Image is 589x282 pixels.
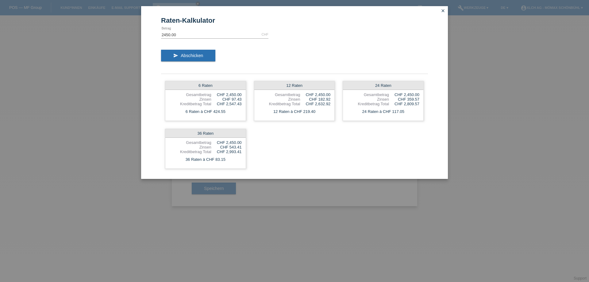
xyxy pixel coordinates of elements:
[347,97,389,102] div: Zinsen
[343,108,423,116] div: 24 Raten à CHF 117.05
[211,97,242,102] div: CHF 97.43
[173,53,178,58] i: send
[347,92,389,97] div: Gesamtbetrag
[211,140,242,145] div: CHF 2,450.00
[161,50,215,61] button: send Abschicken
[169,149,211,154] div: Kreditbetrag Total
[211,145,242,149] div: CHF 543.41
[169,92,211,97] div: Gesamtbetrag
[165,108,246,116] div: 6 Raten à CHF 424.55
[161,17,428,24] h1: Raten-Kalkulator
[300,92,330,97] div: CHF 2,450.00
[169,97,211,102] div: Zinsen
[169,140,211,145] div: Gesamtbetrag
[258,92,300,97] div: Gesamtbetrag
[258,97,300,102] div: Zinsen
[389,102,419,106] div: CHF 2,809.57
[261,33,268,36] div: CHF
[441,8,445,13] i: close
[300,102,330,106] div: CHF 2,632.92
[439,8,447,15] a: close
[254,81,335,90] div: 12 Raten
[211,102,242,106] div: CHF 2,547.43
[169,102,211,106] div: Kreditbetrag Total
[165,81,246,90] div: 6 Raten
[347,102,389,106] div: Kreditbetrag Total
[300,97,330,102] div: CHF 182.92
[165,129,246,138] div: 36 Raten
[258,102,300,106] div: Kreditbetrag Total
[211,92,242,97] div: CHF 2,450.00
[389,92,419,97] div: CHF 2,450.00
[254,108,335,116] div: 12 Raten à CHF 219.40
[389,97,419,102] div: CHF 359.57
[169,145,211,149] div: Zinsen
[343,81,423,90] div: 24 Raten
[211,149,242,154] div: CHF 2,993.41
[181,53,203,58] span: Abschicken
[165,156,246,164] div: 36 Raten à CHF 83.15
